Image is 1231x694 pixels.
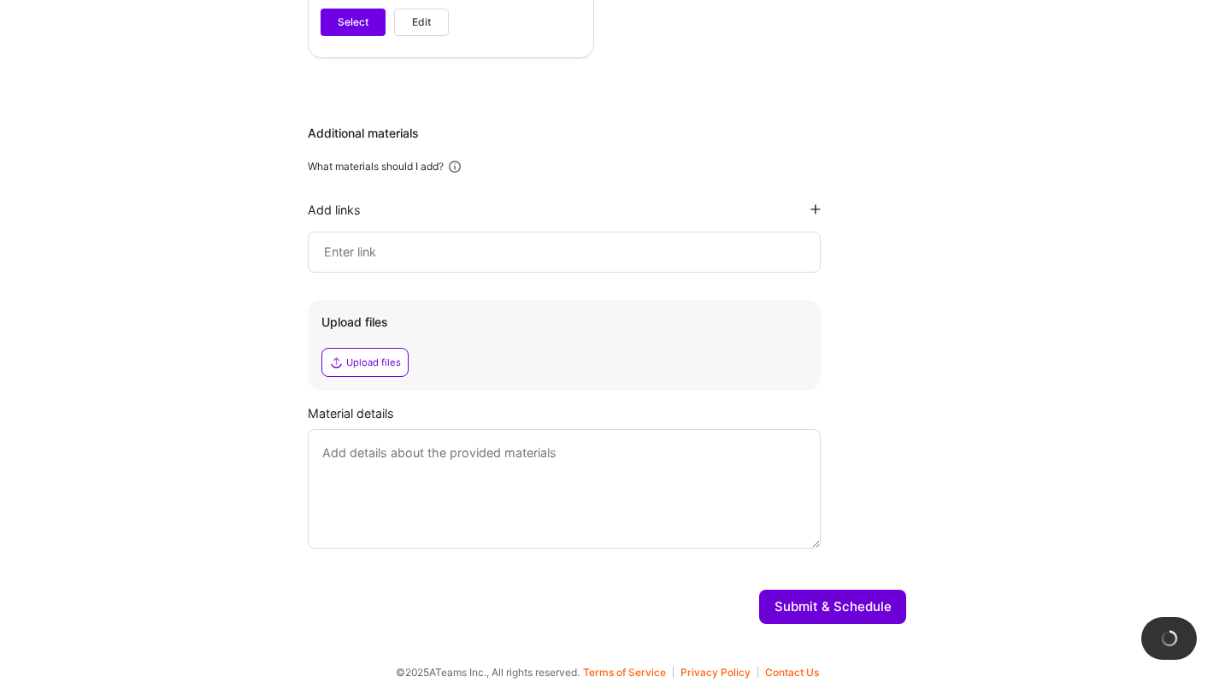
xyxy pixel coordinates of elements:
div: Add links [308,202,361,218]
img: loading [1160,629,1179,648]
div: Material details [308,404,906,422]
span: © 2025 ATeams Inc., All rights reserved. [396,663,580,681]
span: Edit [412,15,431,30]
button: Select [321,9,386,36]
button: Contact Us [765,667,819,678]
div: Upload files [321,314,807,331]
button: Edit [394,9,449,36]
div: What materials should I add? [308,160,444,173]
i: icon Info [447,159,462,174]
input: Enter link [322,242,806,262]
div: Additional materials [308,125,906,142]
button: Privacy Policy [680,667,758,678]
i: icon PlusBlackFlat [810,204,821,215]
div: Upload files [346,356,401,369]
button: Submit & Schedule [759,590,906,624]
span: Select [338,15,368,30]
i: icon Upload2 [329,356,343,369]
button: Terms of Service [583,667,674,678]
